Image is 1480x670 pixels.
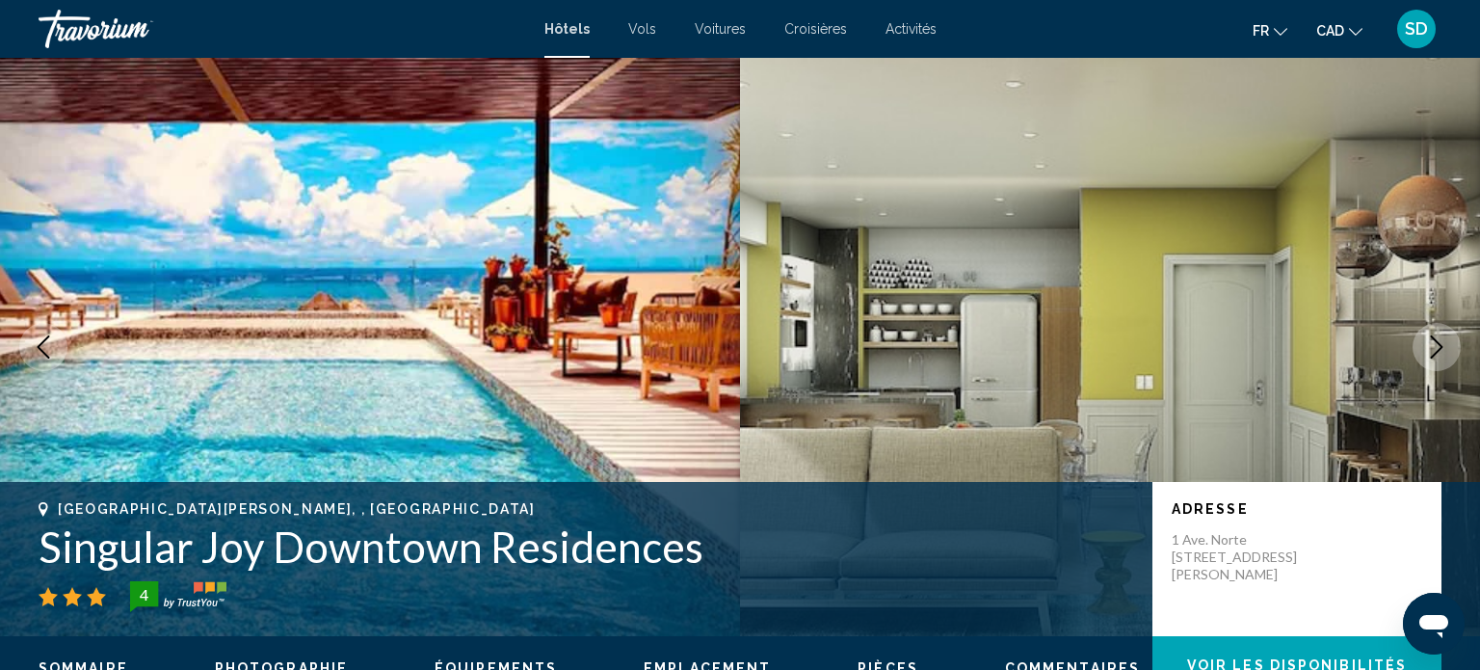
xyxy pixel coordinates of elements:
[19,323,67,371] button: Previous image
[1316,16,1362,44] button: Change currency
[1316,23,1344,39] span: CAD
[1413,323,1461,371] button: Next image
[885,21,937,37] a: Activités
[1391,9,1441,49] button: User Menu
[784,21,847,37] a: Croisières
[1172,501,1422,517] p: Adresse
[39,522,1133,572] h1: Singular Joy Downtown Residences
[1253,23,1269,39] span: fr
[58,501,536,517] span: [GEOGRAPHIC_DATA][PERSON_NAME], , [GEOGRAPHIC_DATA]
[695,21,746,37] a: Voitures
[628,21,656,37] a: Vols
[1403,593,1465,655] iframe: Bouton de lancement de la fenêtre de messagerie
[130,581,226,612] img: trustyou-badge-hor.svg
[124,583,163,606] div: 4
[1172,531,1326,583] p: 1 Ave. Norte [STREET_ADDRESS][PERSON_NAME]
[1253,16,1287,44] button: Change language
[544,21,590,37] a: Hôtels
[39,10,525,48] a: Travorium
[1405,19,1428,39] span: SD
